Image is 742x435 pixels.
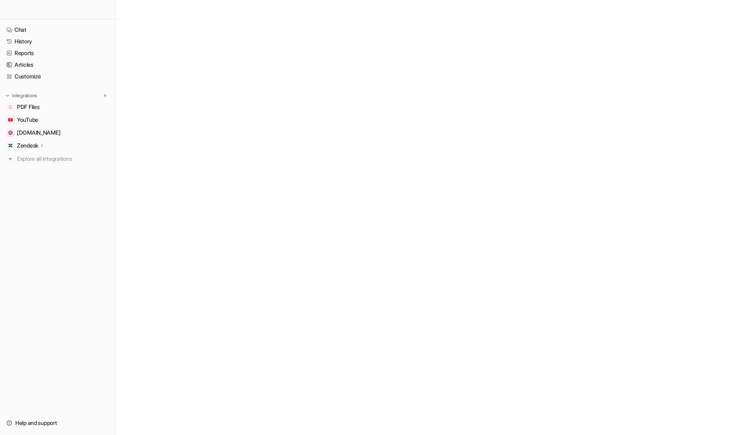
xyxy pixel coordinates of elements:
img: Zendesk [8,143,13,148]
span: [DOMAIN_NAME] [17,129,60,137]
img: PDF Files [8,105,13,109]
span: PDF Files [17,103,39,111]
a: YouTubeYouTube [3,114,112,125]
p: Zendesk [17,142,38,150]
span: YouTube [17,116,38,124]
img: hedd.audio [8,130,13,135]
a: Help and support [3,417,112,429]
button: Integrations [3,92,39,100]
a: Chat [3,24,112,35]
a: Explore all integrations [3,153,112,164]
img: YouTube [8,117,13,122]
span: Explore all integrations [17,152,109,165]
a: Reports [3,47,112,59]
a: hedd.audio[DOMAIN_NAME] [3,127,112,138]
p: Integrations [12,92,37,99]
a: PDF FilesPDF Files [3,101,112,113]
img: menu_add.svg [102,93,108,98]
a: Articles [3,59,112,70]
a: History [3,36,112,47]
img: explore all integrations [6,155,14,163]
img: expand menu [5,93,10,98]
a: Customize [3,71,112,82]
